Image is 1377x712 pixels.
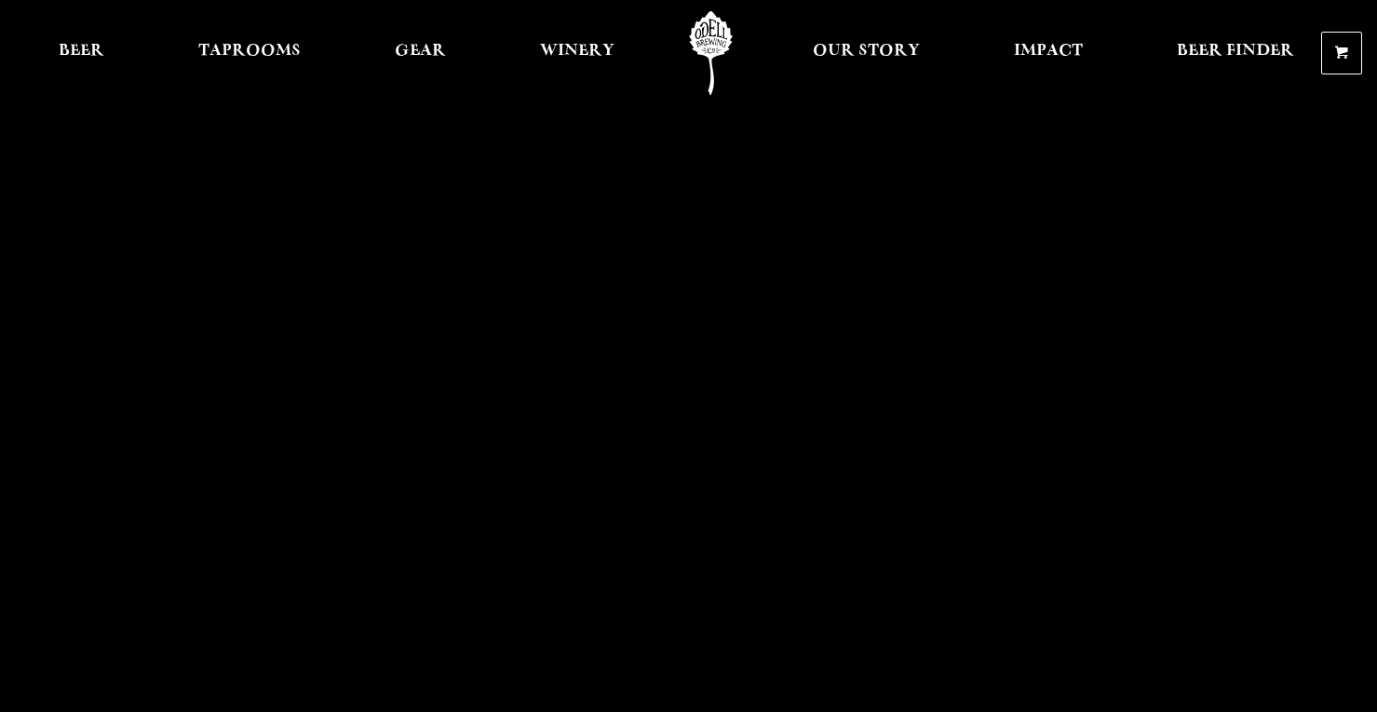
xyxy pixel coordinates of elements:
[528,11,627,95] a: Winery
[383,11,458,95] a: Gear
[47,11,116,95] a: Beer
[1002,11,1095,95] a: Impact
[1177,44,1294,59] span: Beer Finder
[186,11,313,95] a: Taprooms
[59,44,104,59] span: Beer
[676,11,746,95] a: Odell Home
[1014,44,1083,59] span: Impact
[198,44,301,59] span: Taprooms
[801,11,932,95] a: Our Story
[1165,11,1306,95] a: Beer Finder
[540,44,614,59] span: Winery
[813,44,920,59] span: Our Story
[395,44,446,59] span: Gear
